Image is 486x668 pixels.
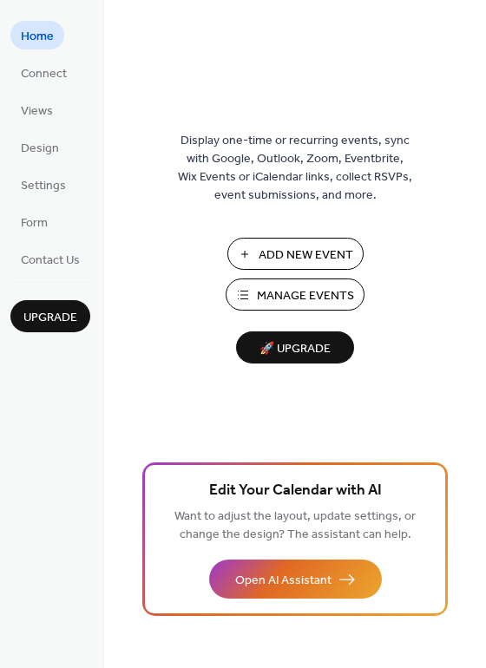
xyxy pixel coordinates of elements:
[10,170,76,199] a: Settings
[226,278,364,311] button: Manage Events
[246,337,344,361] span: 🚀 Upgrade
[21,252,80,270] span: Contact Us
[257,287,354,305] span: Manage Events
[235,572,332,590] span: Open AI Assistant
[10,245,90,273] a: Contact Us
[236,331,354,363] button: 🚀 Upgrade
[209,479,382,503] span: Edit Your Calendar with AI
[23,309,77,327] span: Upgrade
[10,58,77,87] a: Connect
[259,246,353,265] span: Add New Event
[21,214,48,232] span: Form
[178,132,412,205] span: Display one-time or recurring events, sync with Google, Outlook, Zoom, Eventbrite, Wix Events or ...
[10,133,69,161] a: Design
[21,102,53,121] span: Views
[209,560,382,599] button: Open AI Assistant
[174,505,416,547] span: Want to adjust the layout, update settings, or change the design? The assistant can help.
[10,21,64,49] a: Home
[10,95,63,124] a: Views
[21,28,54,46] span: Home
[227,238,364,270] button: Add New Event
[21,140,59,158] span: Design
[21,177,66,195] span: Settings
[21,65,67,83] span: Connect
[10,207,58,236] a: Form
[10,300,90,332] button: Upgrade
